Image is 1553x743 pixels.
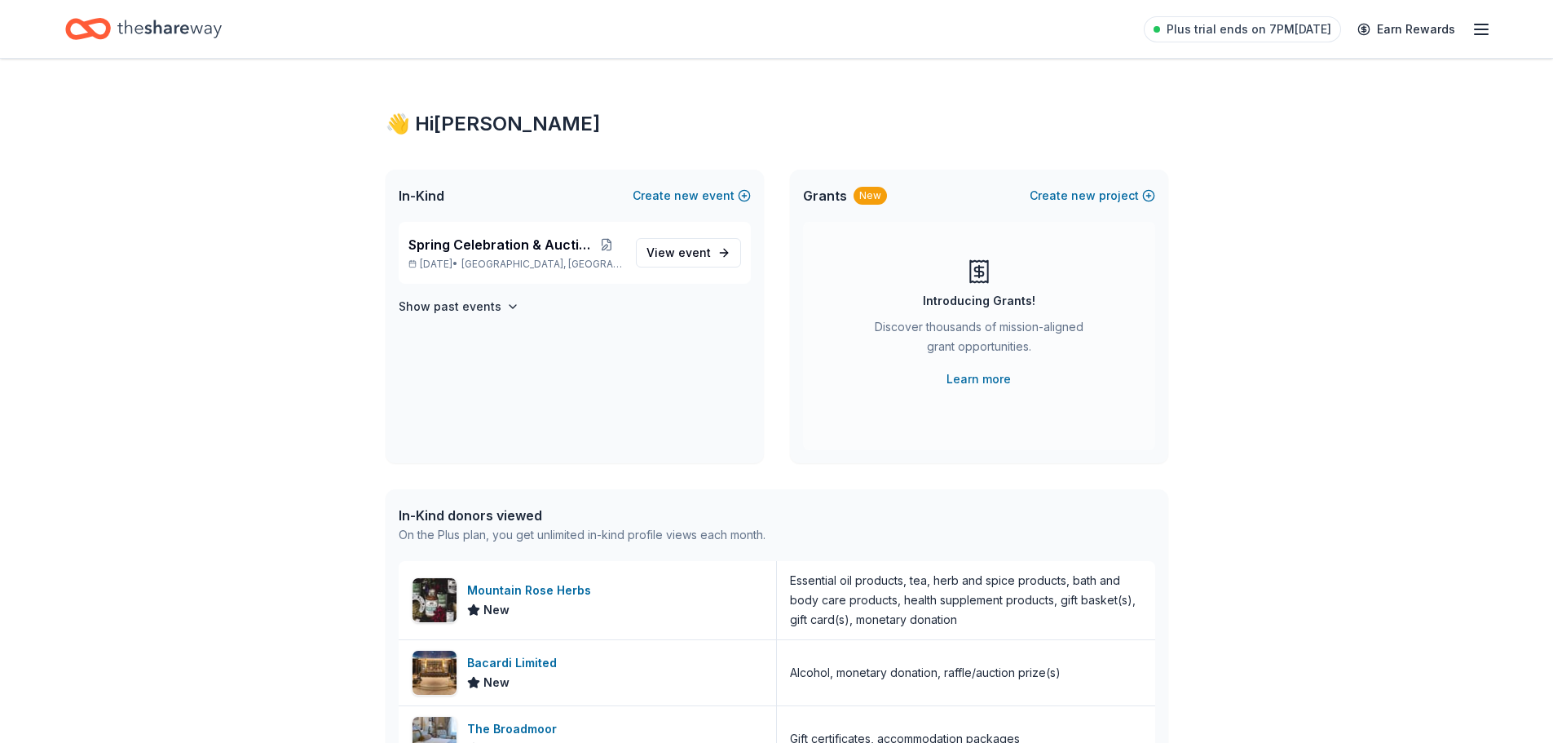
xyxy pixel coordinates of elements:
[636,238,741,268] a: View event
[399,506,765,525] div: In-Kind donors viewed
[399,297,501,316] h4: Show past events
[467,581,598,600] div: Mountain Rose Herbs
[386,111,1168,137] div: 👋 Hi [PERSON_NAME]
[1030,186,1155,206] button: Createnewproject
[923,291,1035,311] div: Introducing Grants!
[633,186,751,206] button: Createnewevent
[483,673,510,692] span: New
[413,578,457,622] img: Image for Mountain Rose Herbs
[408,258,623,271] p: [DATE] •
[467,719,563,739] div: The Broadmoor
[790,571,1142,630] div: Essential oil products, tea, herb and spice products, bath and body care products, health supplem...
[1071,186,1096,206] span: new
[413,651,457,695] img: Image for Bacardi Limited
[65,10,222,48] a: Home
[790,663,1061,683] div: Alcohol, monetary donation, raffle/auction prize(s)
[868,317,1090,363] div: Discover thousands of mission-aligned grant opportunities.
[1348,15,1465,44] a: Earn Rewards
[399,297,519,316] button: Show past events
[803,186,847,206] span: Grants
[1167,20,1331,39] span: Plus trial ends on 7PM[DATE]
[467,653,563,673] div: Bacardi Limited
[674,186,699,206] span: new
[483,600,510,620] span: New
[946,369,1011,389] a: Learn more
[399,186,444,206] span: In-Kind
[678,245,711,259] span: event
[1144,16,1341,42] a: Plus trial ends on 7PM[DATE]
[646,243,711,263] span: View
[854,187,887,205] div: New
[461,258,622,271] span: [GEOGRAPHIC_DATA], [GEOGRAPHIC_DATA]
[408,235,591,254] span: Spring Celebration & Auction
[399,525,765,545] div: On the Plus plan, you get unlimited in-kind profile views each month.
